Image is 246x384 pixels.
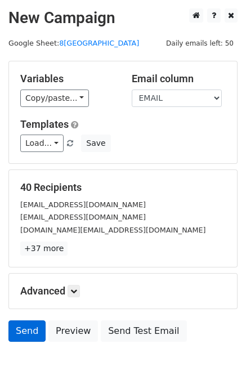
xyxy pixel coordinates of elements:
h2: New Campaign [8,8,238,28]
h5: Email column [132,73,226,85]
small: Google Sheet: [8,39,139,47]
div: 聊天小工具 [190,330,246,384]
h5: 40 Recipients [20,181,226,194]
small: [DOMAIN_NAME][EMAIL_ADDRESS][DOMAIN_NAME] [20,226,205,234]
h5: Advanced [20,285,226,297]
a: Templates [20,118,69,130]
small: [EMAIL_ADDRESS][DOMAIN_NAME] [20,213,146,221]
a: Daily emails left: 50 [162,39,238,47]
button: Save [81,135,110,152]
span: Daily emails left: 50 [162,37,238,50]
a: Load... [20,135,64,152]
a: 8[GEOGRAPHIC_DATA] [59,39,139,47]
iframe: Chat Widget [190,330,246,384]
a: Preview [48,320,98,342]
a: +37 more [20,242,68,256]
a: Copy/paste... [20,90,89,107]
small: [EMAIL_ADDRESS][DOMAIN_NAME] [20,200,146,209]
a: Send [8,320,46,342]
a: Send Test Email [101,320,186,342]
h5: Variables [20,73,115,85]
